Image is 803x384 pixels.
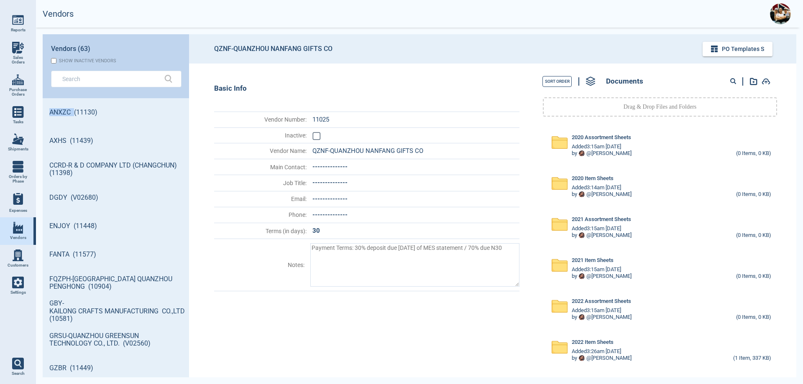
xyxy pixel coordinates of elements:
a: DGDY (V02680) [43,183,189,212]
span: 2020 Item Sheets [572,175,614,182]
img: Avatar [579,191,585,197]
div: by @ [PERSON_NAME] [572,273,632,280]
span: QZNF-QUANZHOU NANFANG GIFTS CO [312,147,423,155]
span: Notes : [215,262,304,268]
span: Terms (in days) : [215,228,307,234]
a: CCRD-R & D COMPANY LTD (CHANGCHUN) (11398) [43,155,189,183]
span: 30 [312,227,320,234]
img: menu_icon [12,74,24,86]
span: -------------- [312,211,348,219]
span: Search [12,371,25,376]
textarea: Payment Terms: 30% deposit due [DATE] of MES statement / 70% due N30 [310,243,519,287]
a: GZBR (11449) [43,354,189,382]
h2: Vendors [43,9,74,19]
span: 2021 Assortment Sheets [572,216,631,223]
a: AXHS (11439) [43,127,189,155]
img: Avatar [770,3,791,24]
span: Phone : [215,211,307,218]
span: Main Contact : [215,164,307,170]
span: Sales Orders [7,55,29,65]
span: Inactive : [215,132,307,139]
span: Expenses [9,208,27,213]
p: Drag & Drop Files and Folders [624,103,697,111]
a: GRSU-QUANZHOU GREENSUN TECHNOLOGY CO., LTD. (V02560) [43,326,189,354]
span: 11025 [312,116,329,123]
img: Avatar [579,355,585,361]
div: by @ [PERSON_NAME] [572,191,632,198]
img: menu_icon [12,133,24,145]
span: Documents [606,77,643,86]
span: Added 3:15am [DATE] [572,267,621,273]
div: (0 Items, 0 KB) [736,150,771,157]
span: Orders by Phase [7,174,29,184]
a: ANXZC (11130) [43,98,189,127]
img: Avatar [579,273,585,279]
img: menu_icon [12,14,24,26]
span: Settings [10,290,26,295]
span: Purchase Orders [7,87,29,97]
img: menu_icon [12,161,24,173]
div: Basic Info [214,84,519,93]
img: menu_icon [12,222,24,234]
span: Vendors [10,235,26,240]
input: Search [62,73,158,85]
button: PO Templates s [703,42,772,56]
span: -------------- [312,163,348,170]
div: (0 Items, 0 KB) [736,273,771,280]
a: GBY-KAILONG CRAFTS MANUFACTURING CO.,LTD (10581) [43,297,189,326]
span: Shipments [8,147,28,152]
div: grid [43,98,189,377]
div: (1 Item, 337 KB) [733,355,771,362]
img: Avatar [579,232,585,238]
div: (0 Items, 0 KB) [736,314,771,321]
span: Added 3:15am [DATE] [572,144,621,150]
span: 2022 Assortment Sheets [572,298,631,305]
span: 2022 Item Sheets [572,339,614,346]
img: add-document [750,78,757,85]
img: Avatar [579,314,585,320]
div: (0 Items, 0 KB) [736,232,771,239]
div: (0 Items, 0 KB) [736,191,771,198]
span: Job Title : [215,180,307,186]
img: menu_icon [12,277,24,288]
div: Show inactive vendors [59,58,116,64]
header: QZNF-QUANZHOU NANFANG GIFTS CO [189,34,796,64]
span: Vendor Number : [215,116,307,123]
img: menu_icon [12,249,24,261]
a: FQZPH-[GEOGRAPHIC_DATA] QUANZHOU PENGHONG (10904) [43,269,189,297]
div: by @ [PERSON_NAME] [572,150,632,157]
div: by @ [PERSON_NAME] [572,232,632,239]
span: Tasks [13,120,23,125]
span: Vendors (63) [51,45,90,53]
span: -------------- [312,195,348,203]
span: Added 3:15am [DATE] [572,226,621,232]
img: add-document [762,78,770,85]
img: menu_icon [12,42,24,53]
span: Reports [11,28,26,33]
img: Avatar [579,150,585,156]
span: Vendor Name : [215,147,307,154]
span: Added 3:15am [DATE] [572,308,621,314]
span: 2020 Assortment Sheets [572,135,631,141]
div: by @ [PERSON_NAME] [572,355,632,361]
span: Added 3:26am [DATE] [572,348,621,355]
button: Sort Order [542,76,572,87]
div: by @ [PERSON_NAME] [572,314,632,320]
img: menu_icon [12,106,24,118]
span: -------------- [312,179,348,186]
span: Customers [8,263,28,268]
span: Email : [215,196,307,202]
span: Added 3:14am [DATE] [572,185,621,191]
a: ENJOY (11448) [43,212,189,240]
span: 2021 Item Sheets [572,257,614,264]
a: FANTA (11577) [43,240,189,269]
